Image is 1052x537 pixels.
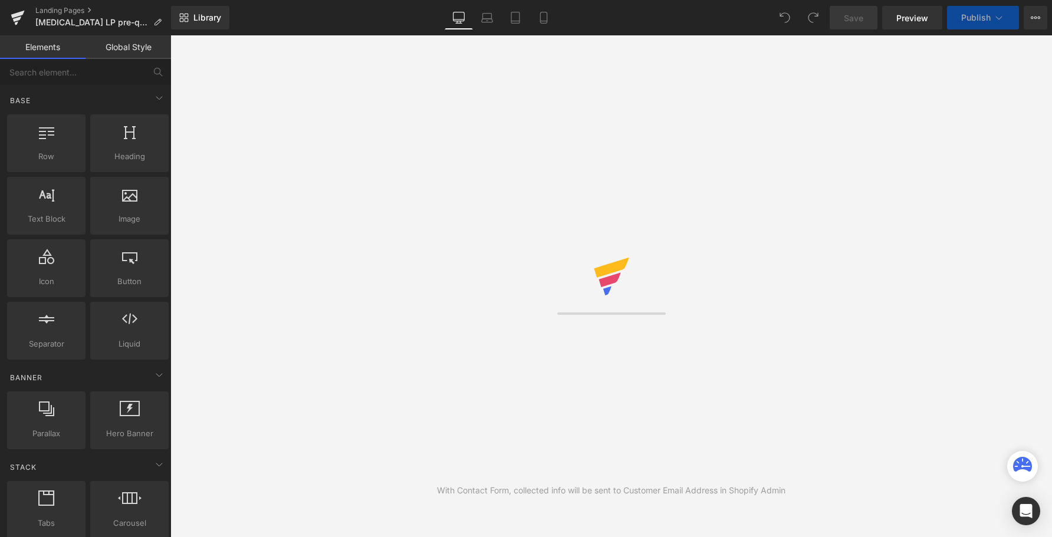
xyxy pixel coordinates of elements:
a: Landing Pages [35,6,171,15]
span: Base [9,95,32,106]
a: Global Style [86,35,171,59]
span: Save [844,12,863,24]
span: Heading [94,150,165,163]
div: With Contact Form, collected info will be sent to Customer Email Address in Shopify Admin [437,484,785,497]
span: Icon [11,275,82,288]
span: Preview [896,12,928,24]
span: Separator [11,338,82,350]
span: Text Block [11,213,82,225]
span: [MEDICAL_DATA] LP pre-quiz page Bakuchiol REBRAND [35,18,149,27]
span: Row [11,150,82,163]
span: Library [193,12,221,23]
button: Undo [773,6,797,29]
div: Open Intercom Messenger [1012,497,1040,525]
a: New Library [171,6,229,29]
span: Hero Banner [94,427,165,440]
button: Publish [947,6,1019,29]
span: Parallax [11,427,82,440]
span: Liquid [94,338,165,350]
span: Button [94,275,165,288]
button: Redo [801,6,825,29]
a: Laptop [473,6,501,29]
span: Stack [9,462,38,473]
button: More [1024,6,1047,29]
span: Carousel [94,517,165,529]
a: Tablet [501,6,530,29]
a: Mobile [530,6,558,29]
a: Desktop [445,6,473,29]
span: Publish [961,13,991,22]
span: Banner [9,372,44,383]
span: Tabs [11,517,82,529]
span: Image [94,213,165,225]
a: Preview [882,6,942,29]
